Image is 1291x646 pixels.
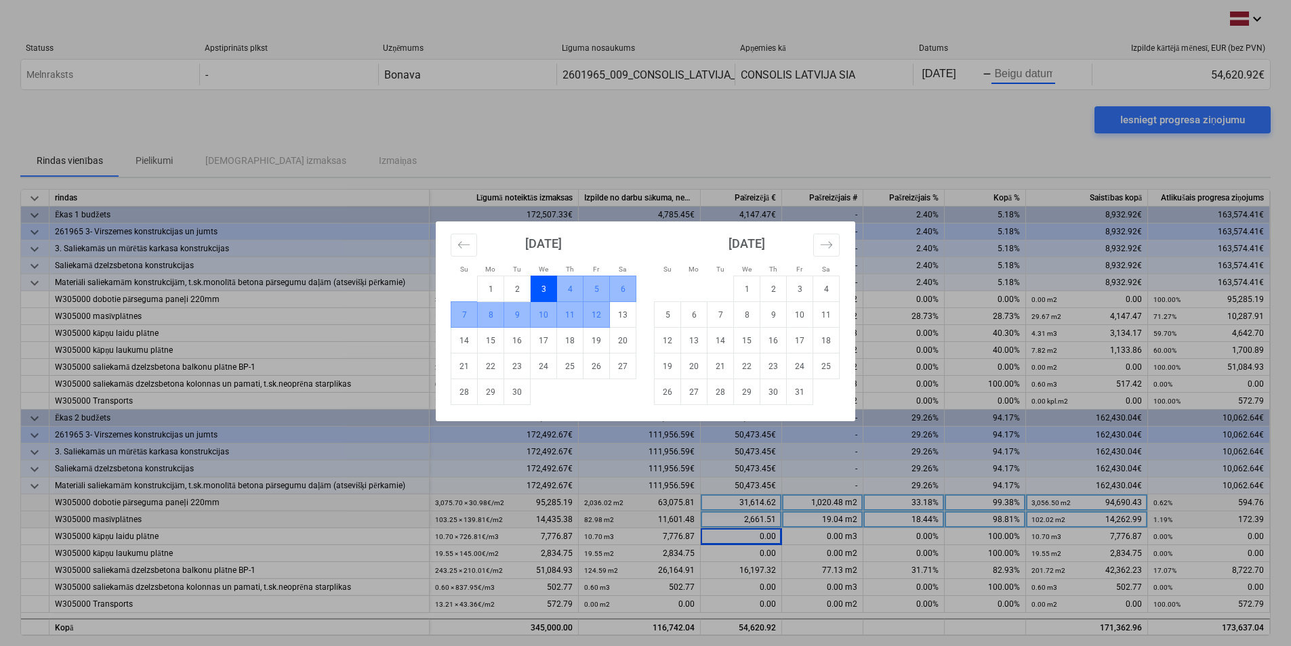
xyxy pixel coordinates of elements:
[451,234,477,257] button: Move backward to switch to the previous month.
[610,276,636,302] td: Choose Saturday, September 6, 2025 as your check-out date. It's available.
[513,265,521,273] small: Tu
[708,353,734,379] td: Choose Tuesday, October 21, 2025 as your check-out date. It's available.
[787,276,813,302] td: Choose Friday, October 3, 2025 as your check-out date. It's available.
[787,353,813,379] td: Choose Friday, October 24, 2025 as your check-out date. It's available.
[760,353,787,379] td: Choose Thursday, October 23, 2025 as your check-out date. It's available.
[760,276,787,302] td: Choose Thursday, October 2, 2025 as your check-out date. It's available.
[742,265,752,273] small: We
[504,353,531,379] td: Choose Tuesday, September 23, 2025 as your check-out date. It's available.
[504,302,531,328] td: Choose Tuesday, September 9, 2025 as your check-out date. It's available.
[583,328,610,353] td: Choose Friday, September 19, 2025 as your check-out date. It's available.
[734,276,760,302] td: Choose Wednesday, October 1, 2025 as your check-out date. It's available.
[813,234,840,257] button: Move forward to switch to the next month.
[708,328,734,353] td: Choose Tuesday, October 14, 2025 as your check-out date. It's available.
[557,353,583,379] td: Choose Thursday, September 25, 2025 as your check-out date. It's available.
[681,379,708,405] td: Choose Monday, October 27, 2025 as your check-out date. It's available.
[610,353,636,379] td: Choose Saturday, September 27, 2025 as your check-out date. It's available.
[478,379,504,405] td: Choose Monday, September 29, 2025 as your check-out date. It's available.
[610,302,636,328] td: Choose Saturday, September 13, 2025 as your check-out date. It's available.
[760,328,787,353] td: Choose Thursday, October 16, 2025 as your check-out date. It's available.
[681,328,708,353] td: Choose Monday, October 13, 2025 as your check-out date. It's available.
[436,221,855,421] div: Calendar
[655,302,681,328] td: Choose Sunday, October 5, 2025 as your check-out date. It's available.
[566,265,574,273] small: Th
[478,328,504,353] td: Choose Monday, September 15, 2025 as your check-out date. It's available.
[655,328,681,353] td: Choose Sunday, October 12, 2025 as your check-out date. It's available.
[451,302,478,328] td: Choose Sunday, September 7, 2025 as your check-out date. It's available.
[557,302,583,328] td: Choose Thursday, September 11, 2025 as your check-out date. It's available.
[504,379,531,405] td: Choose Tuesday, September 30, 2025 as your check-out date. It's available.
[451,328,478,353] td: Choose Sunday, September 14, 2025 as your check-out date. It's available.
[813,328,840,353] td: Choose Saturday, October 18, 2025 as your check-out date. It's available.
[451,379,478,405] td: Choose Sunday, September 28, 2025 as your check-out date. It's available.
[787,328,813,353] td: Choose Friday, October 17, 2025 as your check-out date. It's available.
[681,302,708,328] td: Choose Monday, October 6, 2025 as your check-out date. It's available.
[557,276,583,302] td: Choose Thursday, September 4, 2025 as your check-out date. It's available.
[460,265,468,273] small: Su
[583,276,610,302] td: Choose Friday, September 5, 2025 as your check-out date. It's available.
[531,328,557,353] td: Choose Wednesday, September 17, 2025 as your check-out date. It's available.
[485,265,495,273] small: Mo
[796,265,802,273] small: Fr
[822,265,829,273] small: Sa
[787,302,813,328] td: Choose Friday, October 10, 2025 as your check-out date. It's available.
[525,236,562,251] strong: [DATE]
[663,265,672,273] small: Su
[451,353,478,379] td: Choose Sunday, September 21, 2025 as your check-out date. It's available.
[734,379,760,405] td: Choose Wednesday, October 29, 2025 as your check-out date. It's available.
[734,353,760,379] td: Choose Wednesday, October 22, 2025 as your check-out date. It's available.
[813,302,840,328] td: Choose Saturday, October 11, 2025 as your check-out date. It's available.
[716,265,724,273] small: Tu
[760,302,787,328] td: Choose Thursday, October 9, 2025 as your check-out date. It's available.
[734,302,760,328] td: Choose Wednesday, October 8, 2025 as your check-out date. It's available.
[478,276,504,302] td: Choose Monday, September 1, 2025 as your check-out date. It's available.
[708,379,734,405] td: Choose Tuesday, October 28, 2025 as your check-out date. It's available.
[619,265,626,273] small: Sa
[504,328,531,353] td: Choose Tuesday, September 16, 2025 as your check-out date. It's available.
[729,236,765,251] strong: [DATE]
[689,265,699,273] small: Mo
[478,353,504,379] td: Choose Monday, September 22, 2025 as your check-out date. It's available.
[583,302,610,328] td: Choose Friday, September 12, 2025 as your check-out date. It's available.
[734,328,760,353] td: Choose Wednesday, October 15, 2025 as your check-out date. It's available.
[478,302,504,328] td: Choose Monday, September 8, 2025 as your check-out date. It's available.
[787,379,813,405] td: Choose Friday, October 31, 2025 as your check-out date. It's available.
[539,265,548,273] small: We
[655,379,681,405] td: Choose Sunday, October 26, 2025 as your check-out date. It's available.
[531,276,557,302] td: Selected. Wednesday, September 3, 2025
[583,353,610,379] td: Choose Friday, September 26, 2025 as your check-out date. It's available.
[557,328,583,353] td: Choose Thursday, September 18, 2025 as your check-out date. It's available.
[708,302,734,328] td: Choose Tuesday, October 7, 2025 as your check-out date. It's available.
[655,353,681,379] td: Choose Sunday, October 19, 2025 as your check-out date. It's available.
[531,353,557,379] td: Choose Wednesday, September 24, 2025 as your check-out date. It's available.
[531,302,557,328] td: Choose Wednesday, September 10, 2025 as your check-out date. It's available.
[610,328,636,353] td: Choose Saturday, September 20, 2025 as your check-out date. It's available.
[593,265,599,273] small: Fr
[681,353,708,379] td: Choose Monday, October 20, 2025 as your check-out date. It's available.
[504,276,531,302] td: Choose Tuesday, September 2, 2025 as your check-out date. It's available.
[760,379,787,405] td: Choose Thursday, October 30, 2025 as your check-out date. It's available.
[813,353,840,379] td: Choose Saturday, October 25, 2025 as your check-out date. It's available.
[769,265,777,273] small: Th
[813,276,840,302] td: Choose Saturday, October 4, 2025 as your check-out date. It's available.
